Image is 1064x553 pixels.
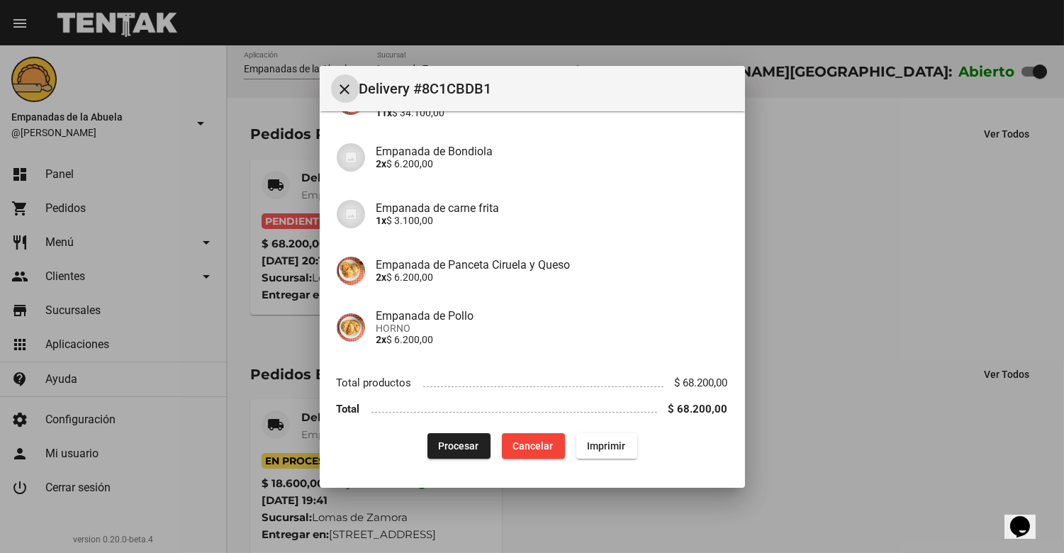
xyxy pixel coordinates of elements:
button: Cerrar [331,74,359,103]
span: Delivery #8C1CBDB1 [359,77,734,100]
img: 07c47add-75b0-4ce5-9aba-194f44787723.jpg [337,143,365,172]
li: Total productos $ 68.200,00 [337,370,728,396]
li: Total $ 68.200,00 [337,396,728,422]
h4: Empanada de Panceta Ciruela y Queso [376,258,728,272]
span: Procesar [439,440,479,452]
button: Cancelar [502,433,565,459]
b: 2x [376,158,387,169]
b: 2x [376,334,387,345]
h4: Empanada de Pollo [376,309,728,323]
span: Cancelar [513,440,554,452]
iframe: chat widget [1004,496,1050,539]
p: $ 3.100,00 [376,215,728,226]
p: $ 6.200,00 [376,272,728,283]
h4: Empanada de carne frita [376,201,728,215]
p: $ 6.200,00 [376,334,728,345]
h4: Empanada de Bondiola [376,145,728,158]
span: HORNO [376,323,728,334]
mat-icon: Cerrar [337,81,354,98]
p: $ 6.200,00 [376,158,728,169]
span: Imprimir [588,440,626,452]
img: 07c47add-75b0-4ce5-9aba-194f44787723.jpg [337,200,365,228]
p: $ 34.100,00 [376,107,728,118]
b: 2x [376,272,387,283]
b: 11x [376,107,393,118]
button: Procesar [427,433,491,459]
img: a07d0382-12a7-4aaa-a9a8-9d363701184e.jpg [337,257,365,285]
img: 10349b5f-e677-4e10-aec3-c36b893dfd64.jpg [337,313,365,342]
button: Imprimir [576,433,637,459]
b: 1x [376,215,387,226]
